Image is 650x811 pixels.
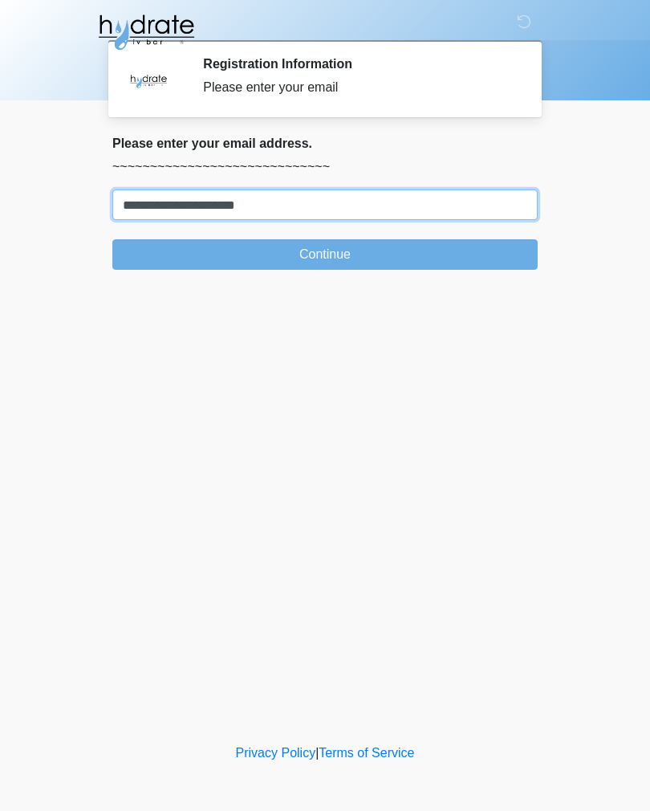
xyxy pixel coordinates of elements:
img: Hydrate IV Bar - Fort Collins Logo [96,12,196,52]
a: Privacy Policy [236,746,316,760]
p: ~~~~~~~~~~~~~~~~~~~~~~~~~~~~~ [112,157,538,177]
div: Please enter your email [203,78,514,97]
a: Terms of Service [319,746,414,760]
button: Continue [112,239,538,270]
img: Agent Avatar [124,56,173,104]
a: | [315,746,319,760]
h2: Please enter your email address. [112,136,538,151]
